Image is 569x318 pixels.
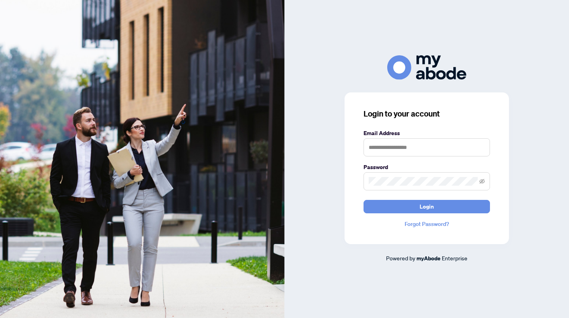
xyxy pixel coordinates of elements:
[420,200,434,213] span: Login
[479,179,485,184] span: eye-invisible
[364,220,490,228] a: Forgot Password?
[387,55,466,79] img: ma-logo
[364,108,490,119] h3: Login to your account
[364,163,490,171] label: Password
[442,254,467,262] span: Enterprise
[386,254,415,262] span: Powered by
[416,254,441,263] a: myAbode
[364,200,490,213] button: Login
[364,129,490,137] label: Email Address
